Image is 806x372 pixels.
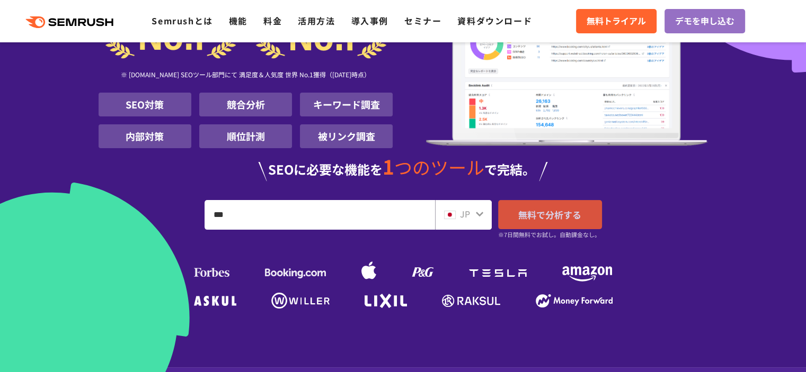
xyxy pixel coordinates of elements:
a: 資料ダウンロード [457,14,532,27]
li: 内部対策 [99,124,191,148]
span: デモを申し込む [675,14,734,28]
span: JP [460,207,470,220]
div: ※ [DOMAIN_NAME] SEOツール部門にて 満足度＆人気度 世界 No.1獲得（[DATE]時点） [99,59,393,93]
div: SEOに必要な機能を [99,157,708,181]
small: ※7日間無料でお試し。自動課金なし。 [498,230,600,240]
a: セミナー [404,14,441,27]
a: Semrushとは [152,14,212,27]
span: 無料で分析する [518,208,581,221]
input: URL、キーワードを入力してください [205,201,435,229]
span: 無料トライアル [587,14,646,28]
span: 1 [383,152,394,180]
li: 競合分析 [199,93,292,116]
a: デモを申し込む [665,9,745,33]
li: 被リンク調査 [300,124,393,148]
li: SEO対策 [99,93,191,116]
a: 料金 [263,14,282,27]
a: 機能 [229,14,247,27]
li: 順位計測 [199,124,292,148]
a: 活用方法 [298,14,335,27]
li: キーワード調査 [300,93,393,116]
span: つのツール [394,154,484,180]
span: で完結。 [484,160,535,178]
a: 無料で分析する [498,200,602,229]
a: 無料トライアル [576,9,657,33]
a: 導入事例 [351,14,388,27]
